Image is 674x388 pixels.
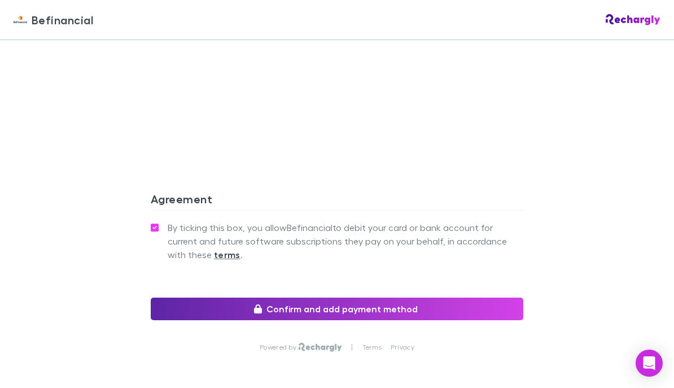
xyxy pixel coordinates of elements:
[168,221,523,261] span: By ticking this box, you allow Befinancial to debit your card or bank account for current and fut...
[214,249,240,260] strong: terms
[151,298,523,320] button: Confirm and add payment method
[636,350,663,377] div: Open Intercom Messenger
[351,343,353,352] p: |
[299,343,342,352] img: Rechargly Logo
[14,13,27,27] img: Befinancial's Logo
[362,343,382,352] a: Terms
[260,343,299,352] p: Powered by
[32,11,93,28] span: Befinancial
[606,14,660,25] img: Rechargly Logo
[151,192,523,210] h3: Agreement
[391,343,414,352] a: Privacy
